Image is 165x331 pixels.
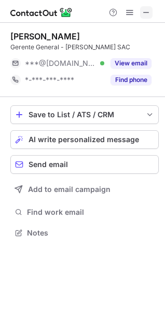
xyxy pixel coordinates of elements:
span: Add to email campaign [28,185,111,194]
span: Send email [29,160,68,169]
span: ***@[DOMAIN_NAME] [25,59,97,68]
button: Notes [10,226,159,240]
button: Reveal Button [111,75,152,85]
div: [PERSON_NAME] [10,31,80,42]
span: Find work email [27,208,155,217]
img: ContactOut v5.3.10 [10,6,73,19]
span: Notes [27,228,155,238]
button: Send email [10,155,159,174]
button: Add to email campaign [10,180,159,199]
button: Find work email [10,205,159,219]
button: Reveal Button [111,58,152,68]
span: AI write personalized message [29,135,139,144]
div: Gerente General - [PERSON_NAME] SAC [10,43,159,52]
div: Save to List / ATS / CRM [29,111,141,119]
button: save-profile-one-click [10,105,159,124]
button: AI write personalized message [10,130,159,149]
